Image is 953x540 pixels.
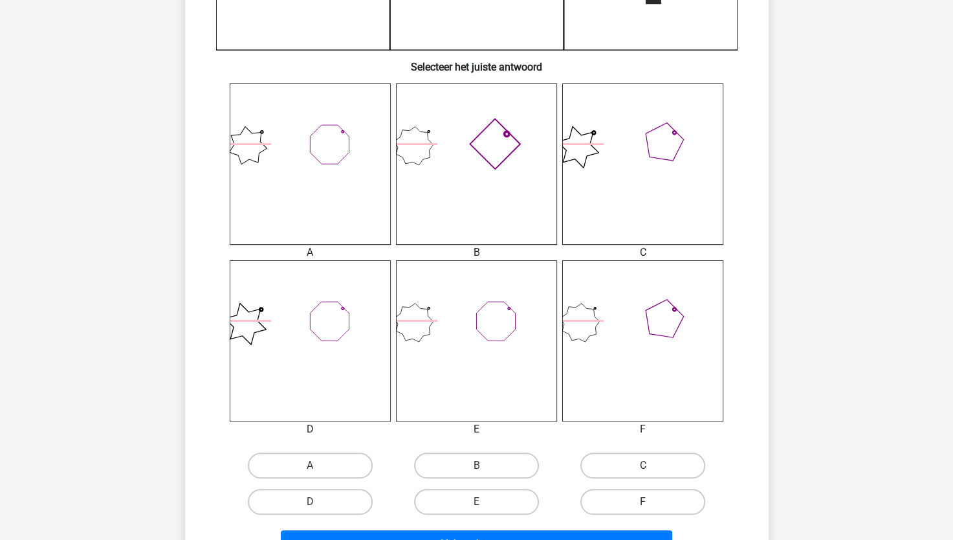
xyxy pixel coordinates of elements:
[580,489,705,515] label: F
[553,245,733,260] div: C
[580,453,705,478] label: C
[414,489,539,515] label: E
[220,422,400,437] div: D
[386,245,567,260] div: B
[248,489,373,515] label: D
[386,422,567,437] div: E
[553,422,733,437] div: F
[220,245,400,260] div: A
[248,453,373,478] label: A
[414,453,539,478] label: B
[206,51,748,73] h6: Selecteer het juiste antwoord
